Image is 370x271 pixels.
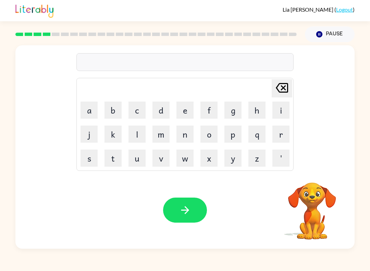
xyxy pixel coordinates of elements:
[283,6,334,13] span: Lia [PERSON_NAME]
[272,150,289,167] button: '
[81,150,98,167] button: s
[152,102,170,119] button: d
[278,172,346,240] video: Your browser must support playing .mp4 files to use Literably. Please try using another browser.
[15,3,53,18] img: Literably
[305,26,355,42] button: Pause
[224,150,242,167] button: y
[200,102,218,119] button: f
[152,126,170,143] button: m
[224,102,242,119] button: g
[248,102,266,119] button: h
[200,150,218,167] button: x
[176,126,194,143] button: n
[128,150,146,167] button: u
[104,126,122,143] button: k
[248,126,266,143] button: q
[200,126,218,143] button: o
[81,126,98,143] button: j
[272,126,289,143] button: r
[336,6,353,13] a: Logout
[176,150,194,167] button: w
[152,150,170,167] button: v
[224,126,242,143] button: p
[176,102,194,119] button: e
[104,102,122,119] button: b
[272,102,289,119] button: i
[128,126,146,143] button: l
[128,102,146,119] button: c
[248,150,266,167] button: z
[283,6,355,13] div: ( )
[81,102,98,119] button: a
[104,150,122,167] button: t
